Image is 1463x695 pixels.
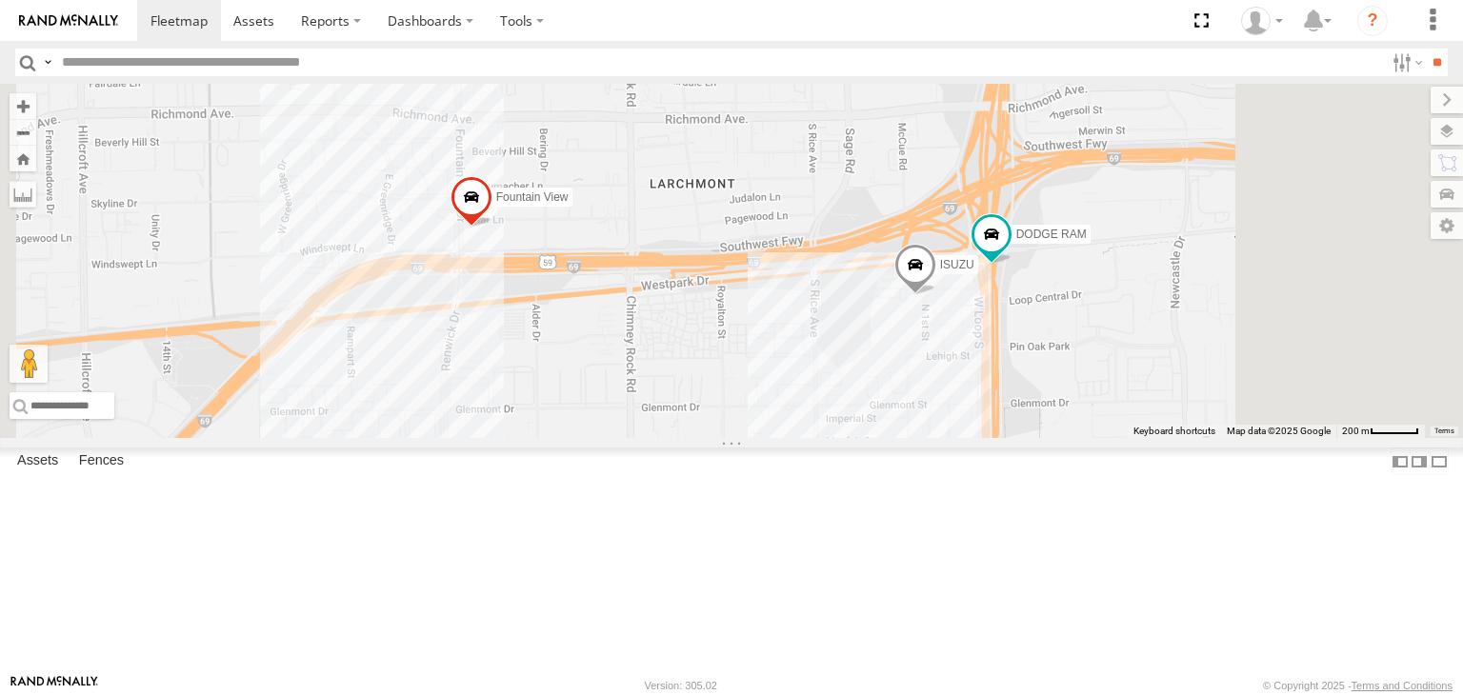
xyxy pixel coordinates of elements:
[940,258,974,271] span: ISUZU
[8,448,68,475] label: Assets
[645,680,717,691] div: Version: 305.02
[1385,49,1426,76] label: Search Filter Options
[496,190,569,204] span: Fountain View
[1234,7,1290,35] div: Sonny Corpus
[40,49,55,76] label: Search Query
[10,345,48,383] button: Drag Pegman onto the map to open Street View
[1357,6,1388,36] i: ?
[1410,447,1429,475] label: Dock Summary Table to the Right
[1431,212,1463,239] label: Map Settings
[1336,425,1425,438] button: Map Scale: 200 m per 48 pixels
[1263,680,1453,691] div: © Copyright 2025 -
[10,146,36,171] button: Zoom Home
[1352,680,1453,691] a: Terms and Conditions
[1391,447,1410,475] label: Dock Summary Table to the Left
[1227,426,1331,436] span: Map data ©2025 Google
[1434,427,1454,435] a: Terms
[1430,447,1449,475] label: Hide Summary Table
[10,181,36,208] label: Measure
[10,93,36,119] button: Zoom in
[1342,426,1370,436] span: 200 m
[19,14,118,28] img: rand-logo.svg
[10,119,36,146] button: Zoom out
[1016,228,1087,241] span: DODGE RAM
[70,448,133,475] label: Fences
[1133,425,1215,438] button: Keyboard shortcuts
[10,676,98,695] a: Visit our Website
